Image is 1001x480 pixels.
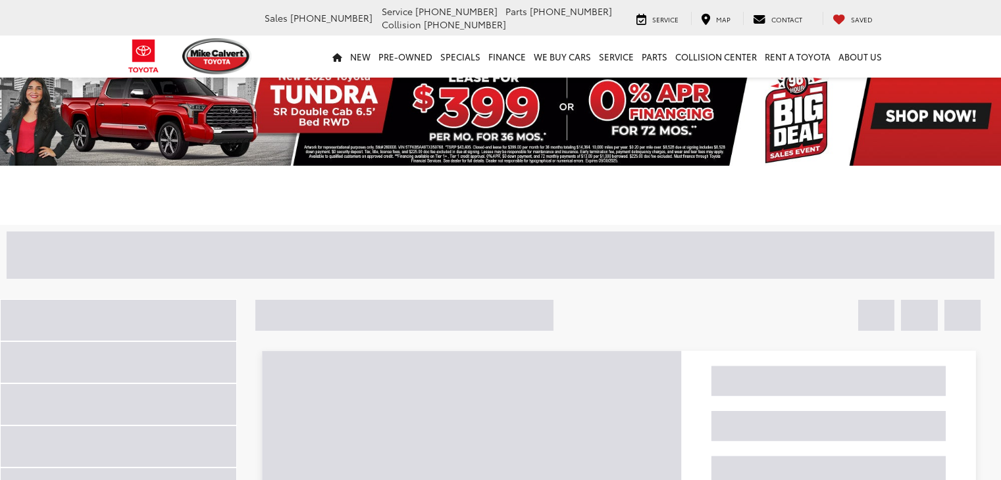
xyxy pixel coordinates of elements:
a: About Us [834,36,886,78]
span: Map [716,14,731,24]
a: Service [627,12,688,25]
a: Finance [484,36,530,78]
span: Saved [851,14,873,24]
span: [PHONE_NUMBER] [530,5,612,18]
a: Map [691,12,740,25]
img: Toyota [119,35,168,78]
img: Mike Calvert Toyota [182,38,252,74]
span: Parts [505,5,527,18]
span: Service [652,14,679,24]
a: WE BUY CARS [530,36,595,78]
span: [PHONE_NUMBER] [415,5,498,18]
span: Sales [265,11,288,24]
span: Service [382,5,413,18]
span: [PHONE_NUMBER] [290,11,372,24]
span: [PHONE_NUMBER] [424,18,506,31]
a: Collision Center [671,36,761,78]
a: Parts [638,36,671,78]
a: Pre-Owned [374,36,436,78]
a: Service [595,36,638,78]
a: Rent a Toyota [761,36,834,78]
span: Contact [771,14,802,24]
a: New [346,36,374,78]
a: Specials [436,36,484,78]
a: My Saved Vehicles [823,12,883,25]
a: Contact [743,12,812,25]
a: Home [328,36,346,78]
span: Collision [382,18,421,31]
